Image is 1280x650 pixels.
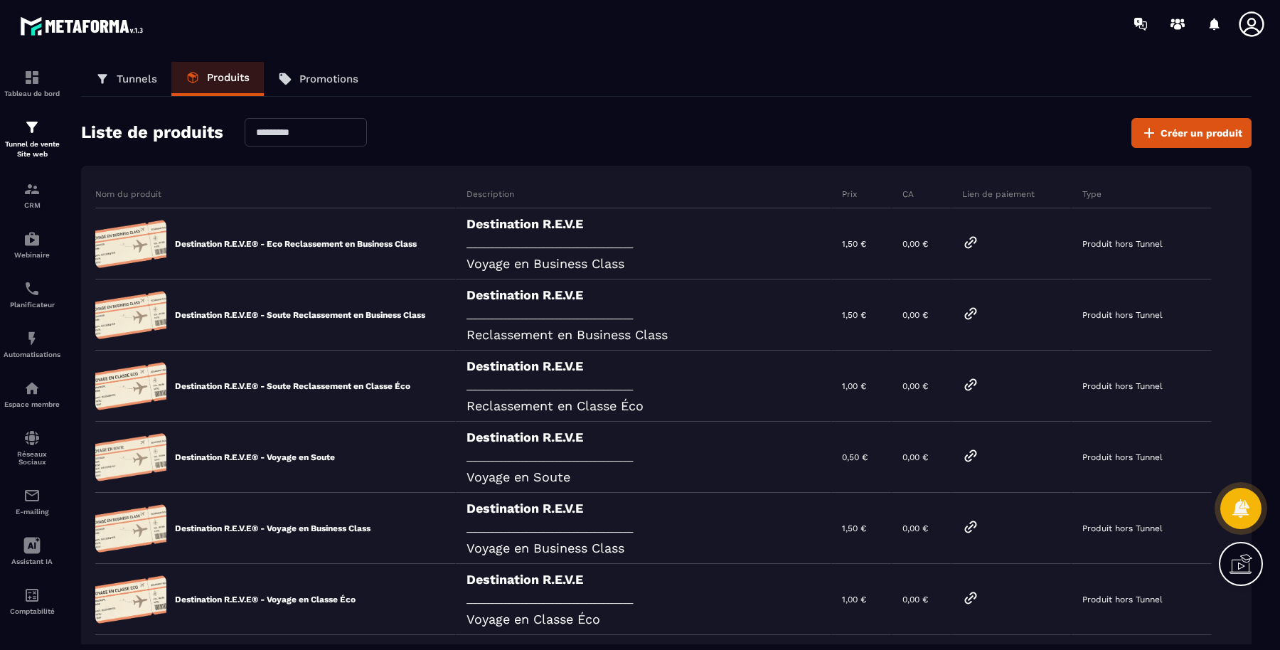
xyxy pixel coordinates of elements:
[95,188,161,200] p: Nom du produit
[95,219,166,269] img: 7c61e3e528f2ac66b9b39a3b76c04d52.png
[171,62,264,96] a: Produits
[1082,523,1163,533] p: Produit hors Tunnel
[23,380,41,397] img: automations
[264,62,373,96] a: Promotions
[962,188,1035,200] p: Lien de paiement
[4,270,60,319] a: schedulerschedulerPlanificateur
[842,188,857,200] p: Prix
[1082,310,1163,320] p: Produit hors Tunnel
[95,575,166,624] img: 59d468731dcf44ce7b5cba67b0ed8425.png
[4,58,60,108] a: formationformationTableau de bord
[1082,381,1163,391] p: Produit hors Tunnel
[1082,452,1163,462] p: Produit hors Tunnel
[4,90,60,97] p: Tableau de bord
[4,526,60,576] a: Assistant IA
[1131,118,1252,148] button: Créer un produit
[95,361,166,411] img: 557a8f35bb27affacbffcff12788b849.png
[95,504,166,553] img: db1b9c8e91b4a54ed6f336797e072dda.png
[4,108,60,170] a: formationformationTunnel de vente Site web
[4,251,60,259] p: Webinaire
[1082,239,1163,249] p: Produit hors Tunnel
[23,487,41,504] img: email
[4,201,60,209] p: CRM
[4,170,60,220] a: formationformationCRM
[23,181,41,198] img: formation
[23,587,41,604] img: accountant
[4,220,60,270] a: automationsautomationsWebinaire
[4,419,60,476] a: social-networksocial-networkRéseaux Sociaux
[4,450,60,466] p: Réseaux Sociaux
[23,119,41,136] img: formation
[4,301,60,309] p: Planificateur
[4,558,60,565] p: Assistant IA
[207,71,250,84] p: Produits
[4,139,60,159] p: Tunnel de vente Site web
[23,69,41,86] img: formation
[81,118,223,148] h2: Liste de produits
[4,319,60,369] a: automationsautomationsAutomatisations
[23,230,41,247] img: automations
[175,309,425,321] p: Destination R.E.V.E® - Soute Reclassement en Business Class
[23,430,41,447] img: social-network
[175,523,370,534] p: Destination R.E.V.E® - Voyage en Business Class
[20,13,148,39] img: logo
[23,280,41,297] img: scheduler
[4,508,60,516] p: E-mailing
[902,188,914,200] p: CA
[95,290,166,340] img: 9b8d20c8b664cca3a0d21d8a9d255113.png
[175,594,356,605] p: Destination R.E.V.E® - Voyage en Classe Éco
[95,432,166,482] img: 02434a882c5bccaaef930e52ec8abecf.png
[117,73,157,85] p: Tunnels
[4,476,60,526] a: emailemailE-mailing
[1082,188,1102,200] p: Type
[1082,595,1163,604] p: Produit hors Tunnel
[4,607,60,615] p: Comptabilité
[175,380,410,392] p: Destination R.E.V.E® - Soute Reclassement en Classe Éco
[299,73,358,85] p: Promotions
[1161,126,1242,140] span: Créer un produit
[4,369,60,419] a: automationsautomationsEspace membre
[175,238,417,250] p: Destination R.E.V.E® - Eco Reclassement en Business Class
[4,576,60,626] a: accountantaccountantComptabilité
[81,62,171,96] a: Tunnels
[466,188,514,200] p: Description
[4,400,60,408] p: Espace membre
[175,452,335,463] p: Destination R.E.V.E® - Voyage en Soute
[23,330,41,347] img: automations
[4,351,60,358] p: Automatisations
